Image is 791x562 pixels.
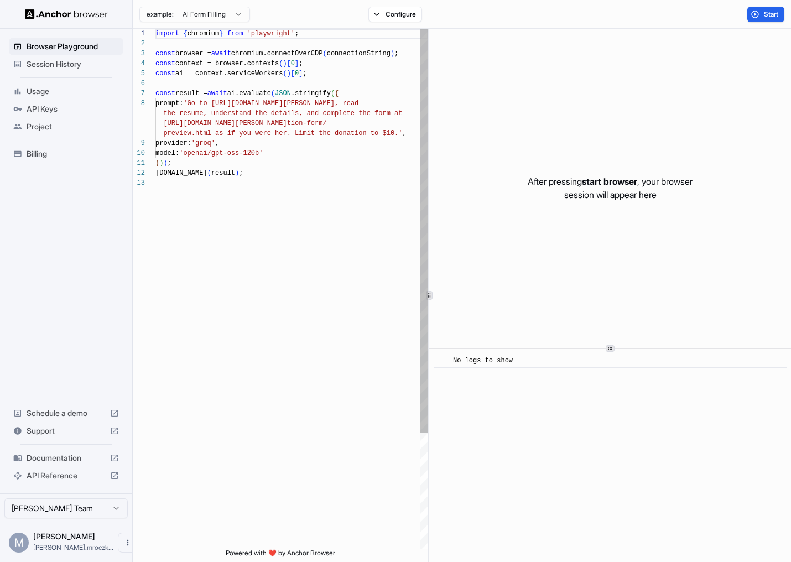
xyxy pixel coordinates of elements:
span: browser = [175,50,211,58]
div: Project [9,118,123,136]
div: 7 [133,89,145,98]
span: ( [207,169,211,177]
span: provider: [155,139,191,147]
span: from [227,30,243,38]
span: context = browser.contexts [175,60,279,67]
div: Billing [9,145,123,163]
span: , [215,139,219,147]
span: prompt: [155,100,183,107]
div: Browser Playground [9,38,123,55]
span: await [211,50,231,58]
span: model: [155,149,179,157]
span: Documentation [27,452,106,464]
span: Browser Playground [27,41,119,52]
span: michael.mroczka@gmail.com [33,543,113,551]
span: ad [351,100,358,107]
span: ) [235,169,239,177]
div: API Keys [9,100,123,118]
span: } [219,30,223,38]
div: API Reference [9,467,123,485]
div: 13 [133,178,145,188]
span: ) [391,50,394,58]
div: 11 [133,158,145,168]
span: const [155,60,175,67]
div: Schedule a demo [9,404,123,422]
div: 9 [133,138,145,148]
span: Schedule a demo [27,408,106,419]
span: ] [299,70,303,77]
span: } [155,159,159,167]
span: ) [287,70,291,77]
span: ; [303,70,306,77]
span: ( [279,60,283,67]
span: 'groq' [191,139,215,147]
div: 2 [133,39,145,49]
span: Billing [27,148,119,159]
div: 1 [133,29,145,39]
span: [DOMAIN_NAME] [155,169,207,177]
span: , [402,129,406,137]
img: Anchor Logo [25,9,108,19]
span: Session History [27,59,119,70]
span: connectionString [327,50,391,58]
div: Session History [9,55,123,73]
span: result = [175,90,207,97]
div: M [9,533,29,553]
span: ​ [439,355,445,366]
span: example: [147,10,174,19]
span: preview.html as if you were her. Limit the donatio [163,129,362,137]
span: ; [239,169,243,177]
button: Start [747,7,784,22]
span: API Reference [27,470,106,481]
span: { [335,90,339,97]
span: result [211,169,235,177]
span: ; [299,60,303,67]
span: [URL][DOMAIN_NAME][PERSON_NAME] [163,119,287,127]
span: ai = context.serviceWorkers [175,70,283,77]
span: ; [394,50,398,58]
span: No logs to show [453,357,513,365]
span: .stringify [291,90,331,97]
div: 12 [133,168,145,178]
span: n to $10.' [362,129,402,137]
span: ( [331,90,335,97]
div: 5 [133,69,145,79]
span: 0 [295,70,299,77]
span: Powered with ❤️ by Anchor Browser [226,549,335,562]
div: Support [9,422,123,440]
button: Open menu [118,533,138,553]
span: import [155,30,179,38]
span: Support [27,425,106,436]
div: 3 [133,49,145,59]
span: { [183,30,187,38]
div: 4 [133,59,145,69]
span: he form at [362,110,402,117]
span: JSON [275,90,291,97]
span: start browser [582,176,637,187]
span: ( [283,70,287,77]
span: ) [283,60,287,67]
span: API Keys [27,103,119,115]
span: ( [322,50,326,58]
span: chromium [188,30,220,38]
span: 'Go to [URL][DOMAIN_NAME][PERSON_NAME], re [183,100,350,107]
span: const [155,90,175,97]
span: ) [163,159,167,167]
span: [ [291,70,295,77]
span: 0 [291,60,295,67]
span: ) [159,159,163,167]
span: chromium.connectOverCDP [231,50,323,58]
p: After pressing , your browser session will appear here [528,175,693,201]
span: tion-form/ [287,119,327,127]
span: 'openai/gpt-oss-120b' [179,149,263,157]
span: the resume, understand the details, and complete t [163,110,362,117]
span: ; [295,30,299,38]
span: Usage [27,86,119,97]
span: Michael Mroczka [33,532,95,541]
div: 6 [133,79,145,89]
button: Configure [368,7,422,22]
span: ( [271,90,275,97]
div: Documentation [9,449,123,467]
span: ; [168,159,171,167]
span: ] [295,60,299,67]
